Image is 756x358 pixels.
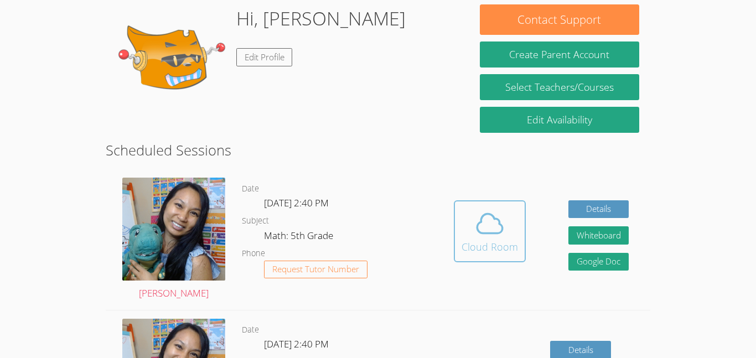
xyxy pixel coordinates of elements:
[568,200,629,219] a: Details
[480,4,639,35] button: Contact Support
[264,338,329,350] span: [DATE] 2:40 PM
[236,4,406,33] h1: Hi, [PERSON_NAME]
[106,139,650,160] h2: Scheduled Sessions
[480,41,639,68] button: Create Parent Account
[462,239,518,255] div: Cloud Room
[242,247,265,261] dt: Phone
[122,178,225,281] img: Untitled%20design%20(19).png
[117,4,227,115] img: default.png
[568,226,629,245] button: Whiteboard
[264,228,335,247] dd: Math: 5th Grade
[264,196,329,209] span: [DATE] 2:40 PM
[242,323,259,337] dt: Date
[264,261,367,279] button: Request Tutor Number
[236,48,293,66] a: Edit Profile
[454,200,526,262] button: Cloud Room
[480,107,639,133] a: Edit Availability
[568,253,629,271] a: Google Doc
[480,74,639,100] a: Select Teachers/Courses
[242,214,269,228] dt: Subject
[122,178,225,302] a: [PERSON_NAME]
[272,265,359,273] span: Request Tutor Number
[242,182,259,196] dt: Date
